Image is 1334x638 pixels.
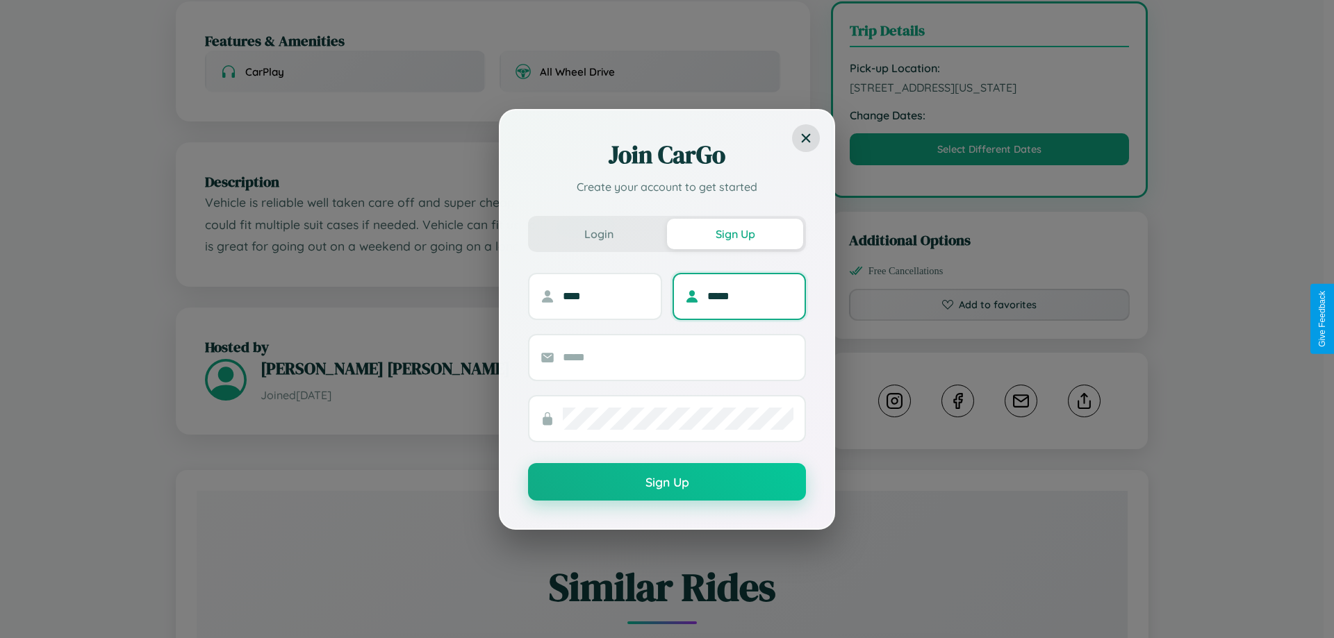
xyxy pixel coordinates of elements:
p: Create your account to get started [528,178,806,195]
button: Sign Up [528,463,806,501]
button: Login [531,219,667,249]
h2: Join CarGo [528,138,806,171]
div: Give Feedback [1317,291,1327,347]
button: Sign Up [667,219,803,249]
